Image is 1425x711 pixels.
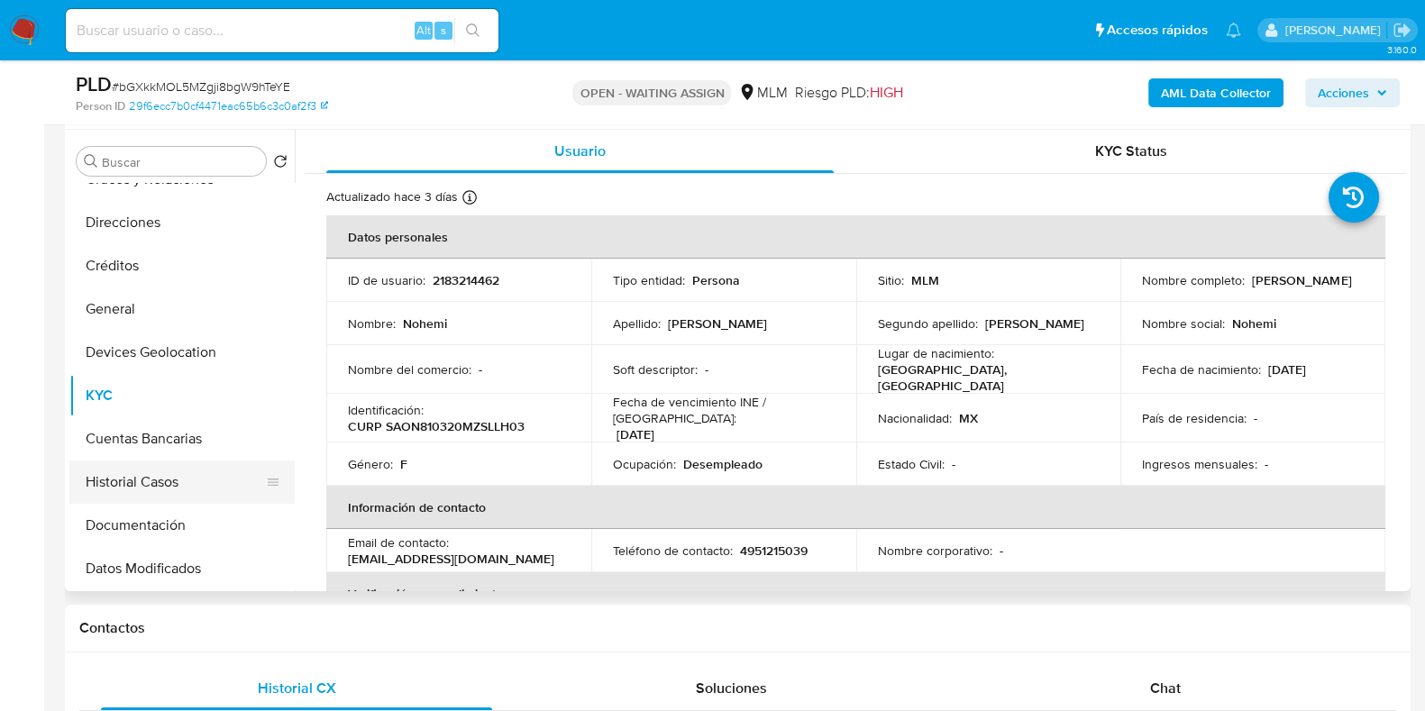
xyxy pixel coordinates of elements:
span: s [441,22,446,39]
p: Email de contacto : [348,534,449,551]
p: Nombre : [348,315,396,332]
span: KYC Status [1095,141,1167,161]
button: Créditos [69,244,295,287]
p: - [1265,456,1268,472]
p: - [705,361,708,378]
p: OPEN - WAITING ASSIGN [572,80,731,105]
span: Usuario [554,141,606,161]
h1: Contactos [79,619,1396,637]
p: Nohemi [403,315,447,332]
p: Actualizado hace 3 días [326,188,458,205]
button: Documentación [69,504,295,547]
div: MLM [738,83,787,103]
b: Person ID [76,98,125,114]
span: # bGXkkMOL5MZgji8bgW9hTeYE [112,77,290,96]
p: Persona [692,272,740,288]
button: Direcciones [69,201,295,244]
p: 2183214462 [433,272,499,288]
p: 4951215039 [740,542,808,559]
a: Notificaciones [1226,23,1241,38]
span: Alt [416,22,431,39]
p: carlos.soto@mercadolibre.com.mx [1284,22,1386,39]
p: - [952,456,955,472]
p: Estado Civil : [878,456,945,472]
p: [EMAIL_ADDRESS][DOMAIN_NAME] [348,551,554,567]
p: Fecha de vencimiento INE / [GEOGRAPHIC_DATA] : [613,394,835,426]
p: [GEOGRAPHIC_DATA], [GEOGRAPHIC_DATA] [878,361,1092,394]
p: Género : [348,456,393,472]
button: AML Data Collector [1148,78,1283,107]
p: Apellido : [613,315,661,332]
span: HIGH [869,82,902,103]
p: Identificación : [348,402,424,418]
th: Verificación y cumplimiento [326,572,1385,615]
span: Chat [1150,678,1181,698]
button: Historial Casos [69,460,280,504]
input: Buscar [102,154,259,170]
p: - [1254,410,1257,426]
span: Soluciones [696,678,767,698]
span: Historial CX [258,678,336,698]
th: Datos personales [326,215,1385,259]
button: Acciones [1305,78,1400,107]
p: Ingresos mensuales : [1142,456,1257,472]
b: AML Data Collector [1161,78,1271,107]
button: search-icon [454,18,491,43]
p: Teléfono de contacto : [613,542,733,559]
p: Nombre completo : [1142,272,1245,288]
p: MX [959,410,978,426]
button: Cuentas Bancarias [69,417,295,460]
span: Accesos rápidos [1107,21,1208,40]
p: ID de usuario : [348,272,425,288]
p: [PERSON_NAME] [1252,272,1351,288]
p: Sitio : [878,272,904,288]
button: General [69,287,295,331]
span: Acciones [1318,78,1369,107]
p: CURP SAON810320MZSLLH03 [348,418,525,434]
p: [PERSON_NAME] [668,315,767,332]
button: Volver al orden por defecto [273,154,288,174]
b: PLD [76,69,112,98]
p: Nombre del comercio : [348,361,471,378]
button: Datos Modificados [69,547,295,590]
p: Soft descriptor : [613,361,698,378]
button: Buscar [84,154,98,169]
a: Salir [1393,21,1411,40]
p: Nohemi [1232,315,1276,332]
p: Lugar de nacimiento : [878,345,994,361]
p: País de residencia : [1142,410,1247,426]
p: [PERSON_NAME] [985,315,1084,332]
p: Tipo entidad : [613,272,685,288]
p: Ocupación : [613,456,676,472]
p: [DATE] [1268,361,1306,378]
p: [DATE] [617,426,654,442]
p: - [1000,542,1003,559]
p: Nombre corporativo : [878,542,992,559]
input: Buscar usuario o caso... [66,19,498,42]
p: Desempleado [683,456,763,472]
button: KYC [69,374,295,417]
p: F [400,456,407,472]
button: Devices Geolocation [69,331,295,374]
a: 29f6ecc7b0cf4471eac65b6c3c0af2f3 [129,98,328,114]
p: Segundo apellido : [878,315,978,332]
span: 3.160.0 [1386,42,1416,57]
p: Nacionalidad : [878,410,952,426]
span: Riesgo PLD: [794,83,902,103]
p: MLM [911,272,939,288]
p: Nombre social : [1142,315,1225,332]
p: Fecha de nacimiento : [1142,361,1261,378]
p: - [479,361,482,378]
th: Información de contacto [326,486,1385,529]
